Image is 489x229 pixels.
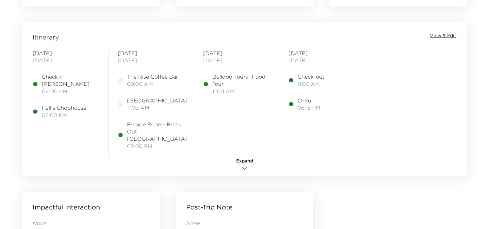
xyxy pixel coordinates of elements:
p: None [186,220,303,227]
p: Post-Trip Note [186,203,233,212]
span: 03:00 PM [127,143,187,150]
span: [DATE] [203,57,270,64]
span: Hall's Chophouse [42,104,86,111]
span: Itinerary [33,33,59,42]
span: [DATE] [118,50,185,57]
span: 11:00 AM [127,104,187,111]
span: [DATE] [118,57,185,64]
p: None [33,220,150,227]
span: 04:00 PM [42,88,99,95]
span: [DATE] [33,50,99,57]
span: Check-in | [PERSON_NAME] [42,73,99,88]
span: The Rise Coffee Bar [127,73,178,80]
span: Expand [236,158,253,164]
span: [DATE] [288,50,355,57]
span: 09:00 AM [127,80,178,87]
button: View & Edit [430,33,456,39]
button: Expand [228,158,261,173]
span: 05:00 PM [42,112,86,119]
span: [DATE] [288,57,355,64]
span: [GEOGRAPHIC_DATA] [127,97,187,104]
span: 06:15 PM [298,104,320,111]
span: [DATE] [203,50,270,57]
span: 11:00 AM [212,88,270,95]
span: Check-out [298,73,324,80]
span: O-Ku [298,97,320,104]
span: Bulldog Tours- Food Tour [212,73,270,88]
p: Impactful Interaction [33,203,100,212]
span: [DATE] [33,57,99,64]
span: Escape Room- Break Out [GEOGRAPHIC_DATA] [127,121,187,143]
span: 11:00 AM [298,80,324,87]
